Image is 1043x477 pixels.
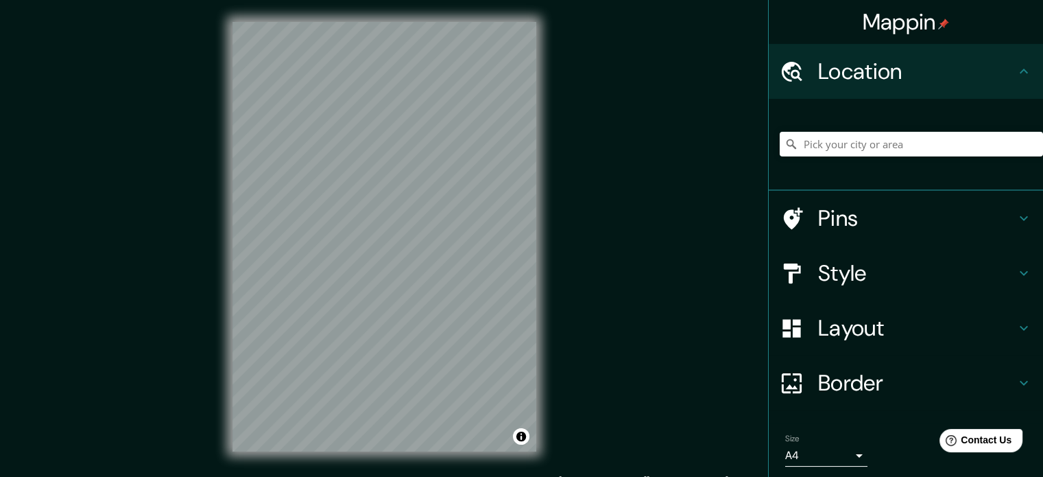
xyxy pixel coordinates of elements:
[818,314,1016,342] h4: Layout
[818,369,1016,397] h4: Border
[818,58,1016,85] h4: Location
[769,246,1043,301] div: Style
[232,22,536,452] canvas: Map
[513,428,529,445] button: Toggle attribution
[921,423,1028,462] iframe: Help widget launcher
[769,301,1043,356] div: Layout
[818,259,1016,287] h4: Style
[785,445,867,467] div: A4
[769,44,1043,99] div: Location
[938,19,949,30] img: pin-icon.png
[863,8,950,36] h4: Mappin
[780,132,1043,156] input: Pick your city or area
[818,205,1016,232] h4: Pins
[769,356,1043,410] div: Border
[769,191,1043,246] div: Pins
[785,433,800,445] label: Size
